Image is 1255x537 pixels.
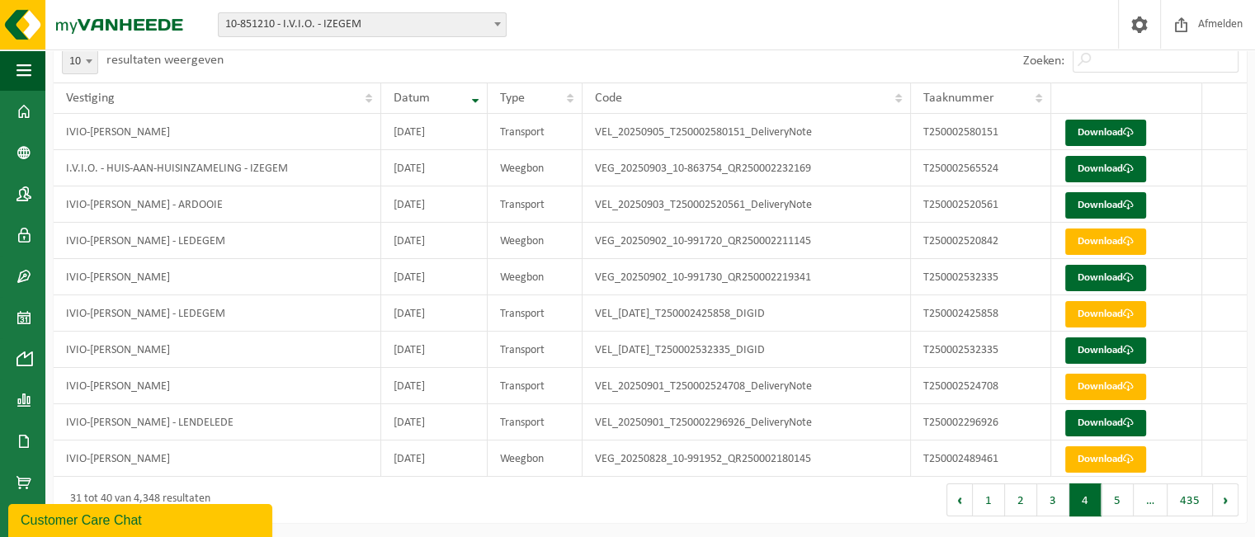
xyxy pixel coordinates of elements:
[488,368,583,404] td: Transport
[911,259,1051,295] td: T250002532335
[488,186,583,223] td: Transport
[911,332,1051,368] td: T250002532335
[595,92,622,105] span: Code
[1213,483,1238,516] button: Next
[973,483,1005,516] button: 1
[1065,228,1146,255] a: Download
[923,92,994,105] span: Taaknummer
[62,485,210,515] div: 31 tot 40 van 4,348 resultaten
[583,150,911,186] td: VEG_20250903_10-863754_QR250002232169
[583,332,911,368] td: VEL_[DATE]_T250002532335_DIGID
[66,92,115,105] span: Vestiging
[488,150,583,186] td: Weegbon
[488,295,583,332] td: Transport
[1065,410,1146,436] a: Download
[583,186,911,223] td: VEL_20250903_T250002520561_DeliveryNote
[488,259,583,295] td: Weegbon
[488,440,583,477] td: Weegbon
[63,50,97,73] span: 10
[54,332,381,368] td: IVIO-[PERSON_NAME]
[911,150,1051,186] td: T250002565524
[488,404,583,440] td: Transport
[583,440,911,477] td: VEG_20250828_10-991952_QR250002180145
[381,186,488,223] td: [DATE]
[54,150,381,186] td: I.V.I.O. - HUIS-AAN-HUISINZAMELING - IZEGEM
[62,49,98,74] span: 10
[1005,483,1037,516] button: 2
[911,223,1051,259] td: T250002520842
[1069,483,1102,516] button: 4
[500,92,525,105] span: Type
[54,295,381,332] td: IVIO-[PERSON_NAME] - LEDEGEM
[381,150,488,186] td: [DATE]
[1065,374,1146,400] a: Download
[381,223,488,259] td: [DATE]
[911,368,1051,404] td: T250002524708
[381,368,488,404] td: [DATE]
[54,223,381,259] td: IVIO-[PERSON_NAME] - LEDEGEM
[946,483,973,516] button: Previous
[488,332,583,368] td: Transport
[381,404,488,440] td: [DATE]
[54,259,381,295] td: IVIO-[PERSON_NAME]
[381,440,488,477] td: [DATE]
[583,223,911,259] td: VEG_20250902_10-991720_QR250002211145
[106,54,224,67] label: resultaten weergeven
[381,114,488,150] td: [DATE]
[1065,337,1146,364] a: Download
[1065,301,1146,327] a: Download
[911,404,1051,440] td: T250002296926
[381,295,488,332] td: [DATE]
[1065,446,1146,473] a: Download
[381,332,488,368] td: [DATE]
[54,368,381,404] td: IVIO-[PERSON_NAME]
[583,404,911,440] td: VEL_20250901_T250002296926_DeliveryNote
[219,13,506,36] span: 10-851210 - I.V.I.O. - IZEGEM
[911,114,1051,150] td: T250002580151
[583,368,911,404] td: VEL_20250901_T250002524708_DeliveryNote
[54,114,381,150] td: IVIO-[PERSON_NAME]
[1065,120,1146,146] a: Download
[1065,156,1146,182] a: Download
[1102,483,1134,516] button: 5
[54,404,381,440] td: IVIO-[PERSON_NAME] - LENDELEDE
[583,259,911,295] td: VEG_20250902_10-991730_QR250002219341
[583,295,911,332] td: VEL_[DATE]_T250002425858_DIGID
[911,440,1051,477] td: T250002489461
[488,223,583,259] td: Weegbon
[1134,483,1168,516] span: …
[1168,483,1213,516] button: 435
[488,114,583,150] td: Transport
[381,259,488,295] td: [DATE]
[1065,265,1146,291] a: Download
[8,501,276,537] iframe: chat widget
[1023,54,1064,68] label: Zoeken:
[218,12,507,37] span: 10-851210 - I.V.I.O. - IZEGEM
[54,186,381,223] td: IVIO-[PERSON_NAME] - ARDOOIE
[54,440,381,477] td: IVIO-[PERSON_NAME]
[911,186,1051,223] td: T250002520561
[394,92,430,105] span: Datum
[911,295,1051,332] td: T250002425858
[583,114,911,150] td: VEL_20250905_T250002580151_DeliveryNote
[1037,483,1069,516] button: 3
[1065,192,1146,219] a: Download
